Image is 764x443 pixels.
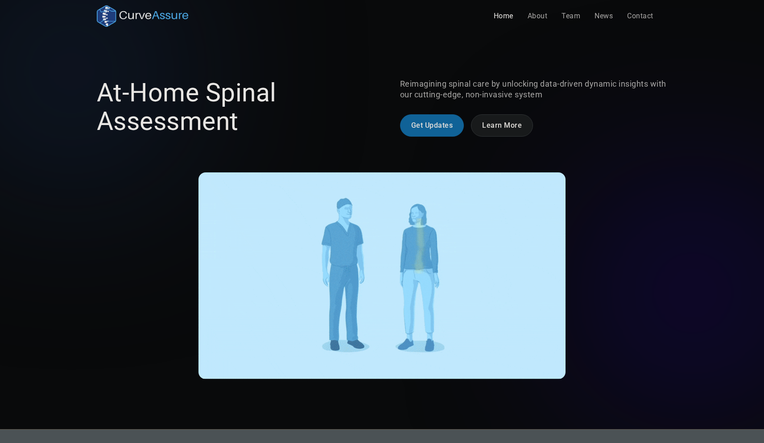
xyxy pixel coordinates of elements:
[487,7,520,25] a: Home
[97,79,364,136] h1: At-Home Spinal Assessment
[554,7,587,25] a: Team
[97,5,189,27] a: home
[520,7,555,25] a: About
[587,7,620,25] a: News
[471,114,533,137] a: Learn More
[198,172,566,379] img: A gif showing the CurveAssure system at work. A patient is wearing the non-invasive sensors and t...
[400,79,668,100] p: Reimagining spinal care by unlocking data-driven dynamic insights with our cutting-edge, non-inva...
[400,114,464,137] a: Get Updates
[620,7,661,25] a: Contact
